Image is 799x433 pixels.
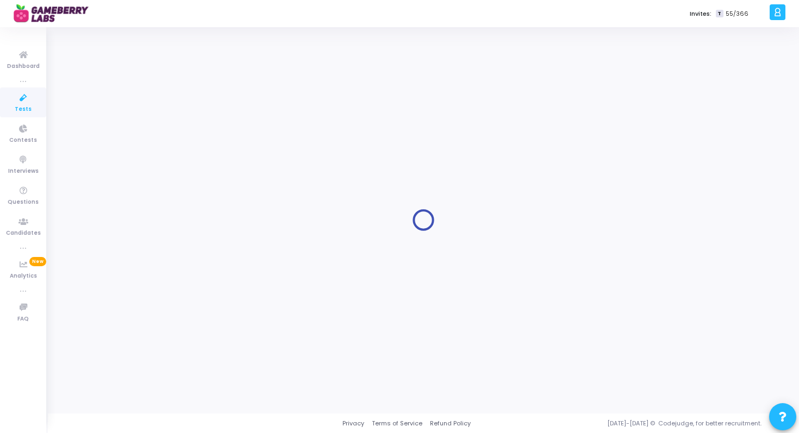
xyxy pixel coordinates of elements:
[726,9,748,18] span: 55/366
[430,419,471,428] a: Refund Policy
[8,167,39,176] span: Interviews
[716,10,723,18] span: T
[342,419,364,428] a: Privacy
[9,136,37,145] span: Contests
[471,419,785,428] div: [DATE]-[DATE] © Codejudge, for better recruitment.
[8,198,39,207] span: Questions
[14,3,95,24] img: logo
[10,272,37,281] span: Analytics
[6,229,41,238] span: Candidates
[29,257,46,266] span: New
[690,9,711,18] label: Invites:
[372,419,422,428] a: Terms of Service
[7,62,40,71] span: Dashboard
[15,105,32,114] span: Tests
[17,315,29,324] span: FAQ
